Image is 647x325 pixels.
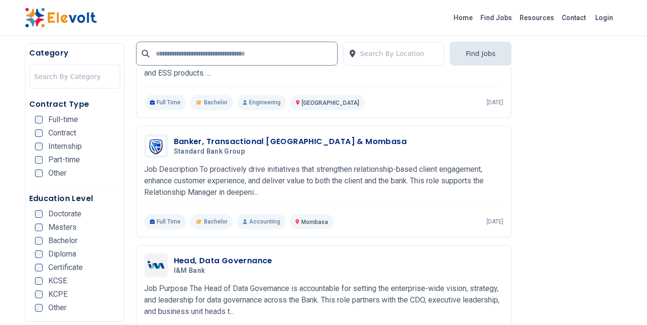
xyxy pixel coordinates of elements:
h5: Education Level [29,193,120,204]
h3: Head, Data Governance [174,255,272,267]
input: Other [35,304,43,312]
span: Full-time [48,116,78,123]
p: Job Description To proactively drive initiatives that strengthen relationship-based client engage... [144,164,503,198]
span: Masters [48,224,77,231]
p: Full Time [144,214,187,229]
span: Internship [48,143,82,150]
p: Full Time [144,95,187,110]
span: Part-time [48,156,80,164]
a: Contact [558,10,590,25]
input: Part-time [35,156,43,164]
a: Standard Bank GroupBanker, Transactional [GEOGRAPHIC_DATA] & MombasaStandard Bank GroupJob Descri... [144,134,503,229]
span: I&M Bank [174,267,205,275]
h5: Contract Type [29,99,120,110]
span: Certificate [48,264,83,271]
img: I&M Bank [147,256,166,275]
iframe: Chat Widget [599,279,647,325]
span: Mombasa [301,219,328,225]
p: Engineering [237,95,286,110]
p: Job Purpose The Head of Data Governance is accountable for setting the enterprise-wide vision, st... [144,283,503,317]
span: Doctorate [48,210,81,218]
input: Full-time [35,116,43,123]
span: Other [48,304,67,312]
span: Bachelor [48,237,78,245]
button: Find Jobs [450,42,511,66]
a: Find Jobs [477,10,516,25]
input: Diploma [35,250,43,258]
a: Resources [516,10,558,25]
span: Contract [48,129,76,137]
p: Accounting [237,214,286,229]
p: [DATE] [487,99,503,106]
input: KCPE [35,291,43,298]
h3: Banker, Transactional [GEOGRAPHIC_DATA] & Mombasa [174,136,407,147]
img: Standard Bank Group [147,137,166,155]
input: Doctorate [35,210,43,218]
span: Other [48,169,67,177]
input: KCSE [35,277,43,285]
span: Bachelor [204,99,227,106]
span: Bachelor [204,218,227,225]
a: Login [590,8,619,27]
input: Masters [35,224,43,231]
span: [GEOGRAPHIC_DATA] [302,100,359,106]
input: Other [35,169,43,177]
input: Certificate [35,264,43,271]
span: KCSE [48,277,67,285]
input: Contract [35,129,43,137]
img: Elevolt [25,8,97,28]
span: KCPE [48,291,68,298]
input: Bachelor [35,237,43,245]
h5: Category [29,47,120,59]
p: [DATE] [487,218,503,225]
a: Home [450,10,477,25]
span: Standard Bank Group [174,147,245,156]
span: Diploma [48,250,76,258]
input: Internship [35,143,43,150]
